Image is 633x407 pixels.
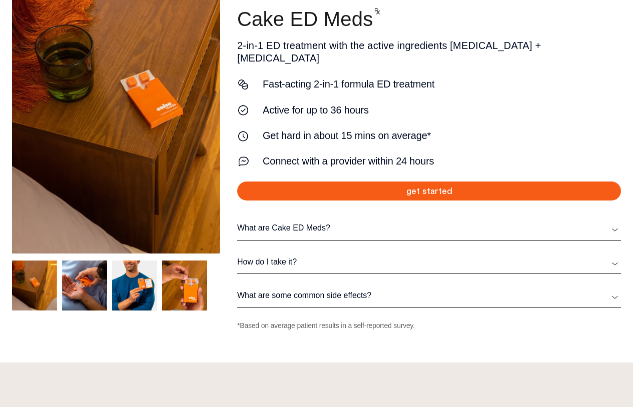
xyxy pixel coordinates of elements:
div: 2-in-1 ED treatment with the active ingredients [MEDICAL_DATA] + [MEDICAL_DATA] [237,6,621,64]
strong: Get hard in about 15 mins on average* [263,129,621,142]
span: *Based on average patient results in a self-reported survey. [237,321,621,330]
a: How do I take it? [237,257,621,267]
div: 1 / 4 [12,260,57,310]
img: Hello Cake's ED meds [62,260,107,310]
div: 4 / 4 [162,260,207,310]
strong: Connect with a provider within 24 hours [263,155,621,167]
a: get started [237,181,621,201]
div: 3 / 4 [112,260,157,310]
h1: Cake ED Meds [237,6,621,32]
strong: Fast-acting 2-in-1 formula ED treatment [263,78,621,90]
a: What are Cake ED Meds? [237,223,621,233]
a: What are some common side effects? [237,290,621,300]
strong: Active for up to 36 hours [263,104,621,116]
img: Hello Cake's ED meds [12,260,57,310]
div: 2 / 4 [62,260,107,310]
img: Hello Cake's ED meds [112,260,157,310]
img: Hello Cake's ED meds [162,260,207,310]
